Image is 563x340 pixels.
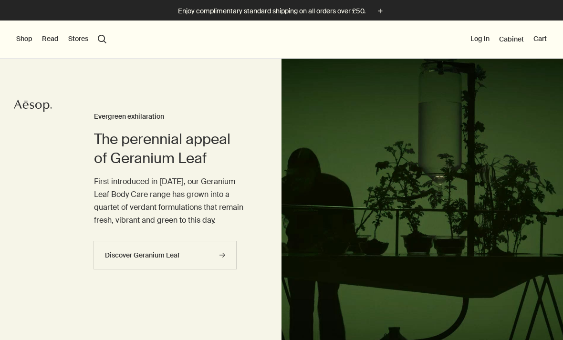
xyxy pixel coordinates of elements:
h3: Evergreen exhilaration [94,111,243,123]
button: Cart [533,34,547,44]
a: Aesop [14,99,52,115]
button: Stores [68,34,88,44]
button: Shop [16,34,32,44]
button: Enjoy complimentary standard shipping on all orders over £50. [178,6,386,17]
button: Log in [470,34,490,44]
button: Read [42,34,59,44]
nav: supplementary [470,21,547,59]
a: Cabinet [499,35,524,43]
h2: The perennial appeal of Geranium Leaf [94,130,243,168]
nav: primary [16,21,106,59]
p: Enjoy complimentary standard shipping on all orders over £50. [178,6,365,16]
button: Open search [98,35,106,43]
p: First introduced in [DATE], our Geranium Leaf Body Care range has grown into a quartet of verdant... [94,175,243,227]
a: Discover Geranium Leaf [94,241,237,269]
svg: Aesop [14,99,52,113]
